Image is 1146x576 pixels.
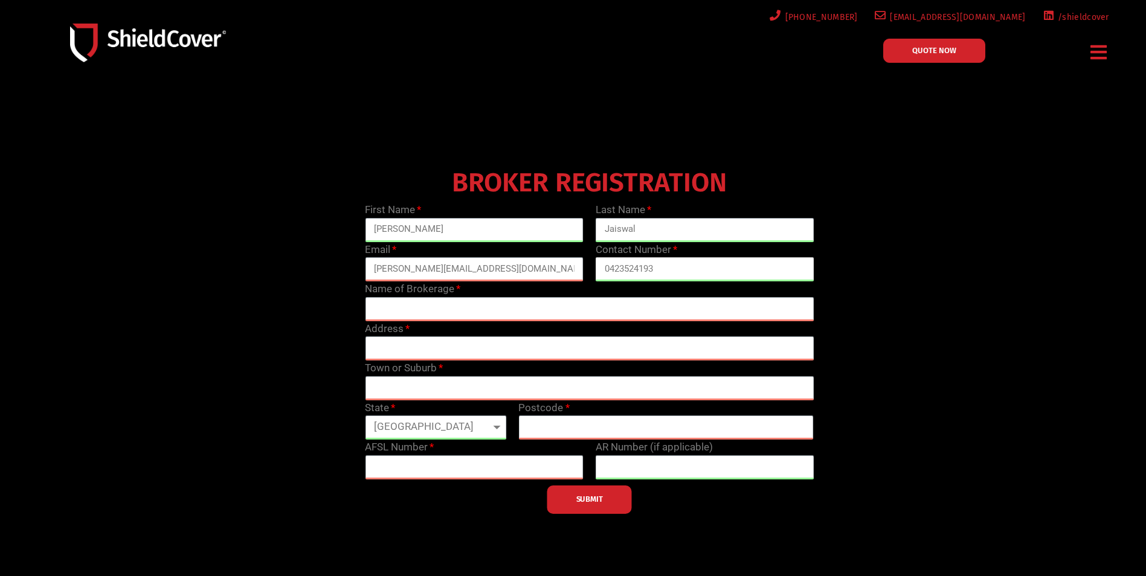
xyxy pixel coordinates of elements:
[872,10,1026,25] a: [EMAIL_ADDRESS][DOMAIN_NAME]
[883,39,985,63] a: QUOTE NOW
[365,321,410,337] label: Address
[365,281,460,297] label: Name of Brokerage
[365,202,421,218] label: First Name
[365,360,443,376] label: Town or Suburb
[1040,10,1109,25] a: /shieldcover
[518,400,569,416] label: Postcode
[912,46,956,54] span: QUOTE NOW
[767,10,858,25] a: [PHONE_NUMBER]
[70,24,226,62] img: Shield-Cover-Underwriting-Australia-logo-full
[781,10,858,25] span: [PHONE_NUMBER]
[596,202,651,218] label: Last Name
[1086,38,1112,66] div: Menu Toggle
[547,485,632,514] button: SUBMIT
[359,176,820,190] h4: BROKER REGISTRATION
[365,440,434,455] label: AFSL Number
[365,242,396,258] label: Email
[1054,10,1109,25] span: /shieldcover
[365,400,395,416] label: State
[886,10,1025,25] span: [EMAIL_ADDRESS][DOMAIN_NAME]
[576,498,603,501] span: SUBMIT
[596,440,713,455] label: AR Number (if applicable)
[596,242,677,258] label: Contact Number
